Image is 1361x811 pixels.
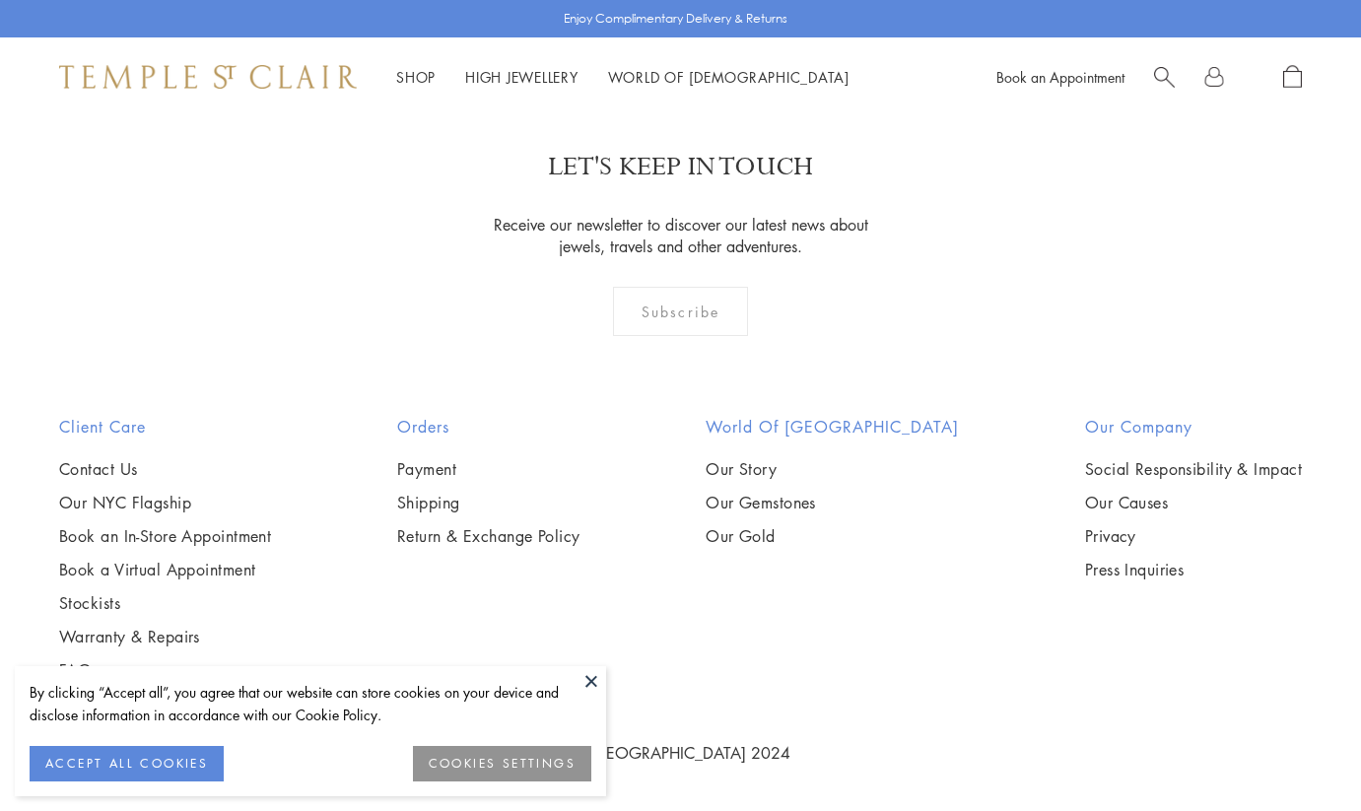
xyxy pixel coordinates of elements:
[608,67,850,87] a: World of [DEMOGRAPHIC_DATA]World of [DEMOGRAPHIC_DATA]
[397,458,580,480] a: Payment
[59,659,271,681] a: FAQs
[59,492,271,513] a: Our NYC Flagship
[396,67,436,87] a: ShopShop
[1085,559,1302,580] a: Press Inquiries
[1283,65,1302,90] a: Open Shopping Bag
[59,525,271,547] a: Book an In-Store Appointment
[996,67,1124,87] a: Book an Appointment
[548,150,813,184] p: LET'S KEEP IN TOUCH
[706,492,959,513] a: Our Gemstones
[706,458,959,480] a: Our Story
[564,9,787,29] p: Enjoy Complimentary Delivery & Returns
[59,415,271,439] h2: Client Care
[481,214,880,257] p: Receive our newsletter to discover our latest news about jewels, travels and other adventures.
[706,525,959,547] a: Our Gold
[397,525,580,547] a: Return & Exchange Policy
[571,742,790,764] a: © [GEOGRAPHIC_DATA] 2024
[397,415,580,439] h2: Orders
[1085,415,1302,439] h2: Our Company
[1085,525,1302,547] a: Privacy
[59,458,271,480] a: Contact Us
[30,746,224,781] button: ACCEPT ALL COOKIES
[396,65,850,90] nav: Main navigation
[30,681,591,726] div: By clicking “Accept all”, you agree that our website can store cookies on your device and disclos...
[397,492,580,513] a: Shipping
[1085,458,1302,480] a: Social Responsibility & Impact
[613,287,748,336] div: Subscribe
[59,592,271,614] a: Stockists
[465,67,578,87] a: High JewelleryHigh Jewellery
[413,746,591,781] button: COOKIES SETTINGS
[59,626,271,647] a: Warranty & Repairs
[59,559,271,580] a: Book a Virtual Appointment
[1085,492,1302,513] a: Our Causes
[706,415,959,439] h2: World of [GEOGRAPHIC_DATA]
[1154,65,1175,90] a: Search
[59,65,357,89] img: Temple St. Clair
